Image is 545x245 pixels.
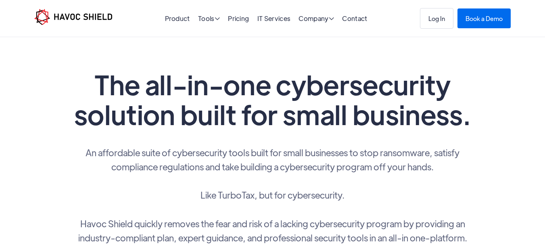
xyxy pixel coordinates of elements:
[198,15,220,23] div: Tools
[198,15,220,23] div: Tools
[457,8,511,28] a: Book a Demo
[299,15,334,23] div: Company
[34,9,112,25] img: Havoc Shield logo
[215,15,220,22] span: 
[71,69,474,129] h1: The all-in-one cybersecurity solution built for small business.
[299,15,334,23] div: Company
[257,14,291,23] a: IT Services
[71,145,474,245] p: An affordable suite of cybersecurity tools built for small businesses to stop ransomware, satisfy...
[411,158,545,245] iframe: Chat Widget
[420,8,453,29] a: Log In
[34,9,112,25] a: home
[329,15,334,22] span: 
[228,14,249,23] a: Pricing
[342,14,367,23] a: Contact
[165,14,190,23] a: Product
